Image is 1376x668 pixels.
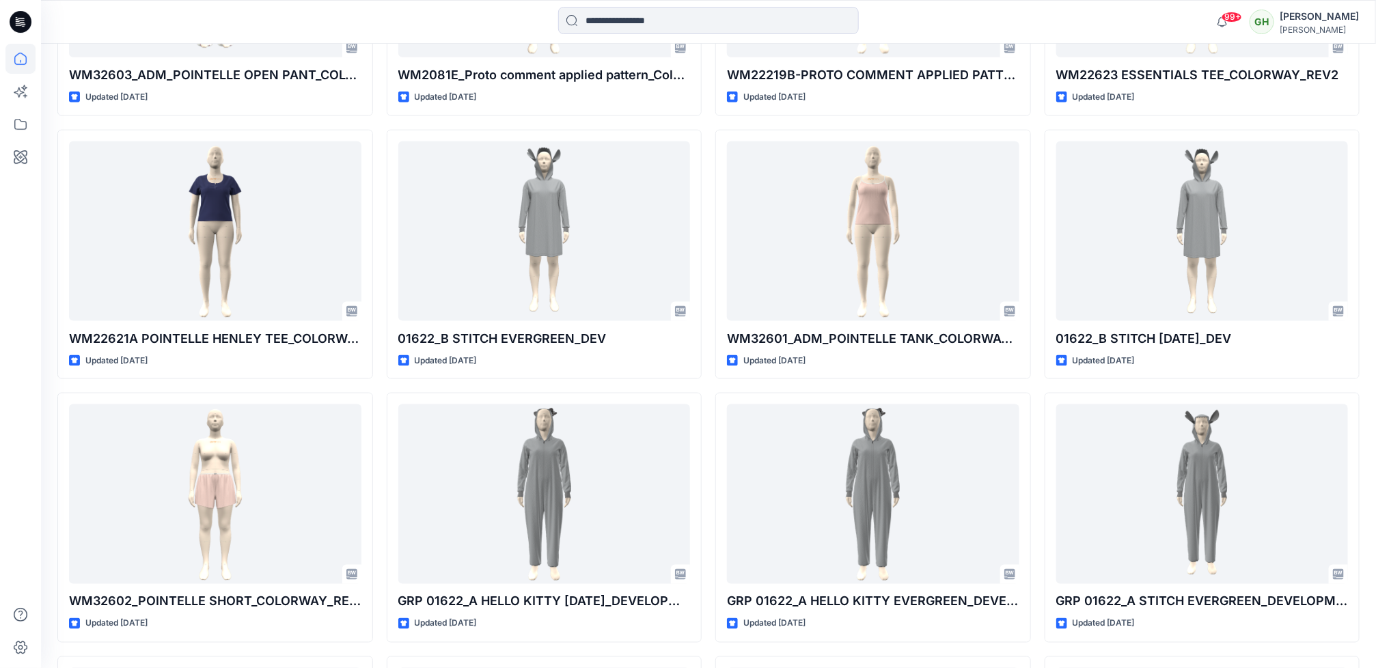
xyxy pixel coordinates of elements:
p: Updated [DATE] [1073,354,1135,368]
a: GRP 01622_A STITCH EVERGREEN_DEVELOPMENT [1056,404,1349,584]
p: WM22219B-PROTO COMMENT APPLIED PATTERN_COLORWAY_REV13 [727,66,1019,85]
p: Updated [DATE] [85,354,148,368]
p: GRP 01622_A HELLO KITTY [DATE]_DEVELOPMENT [398,592,691,611]
a: WM32601_ADM_POINTELLE TANK_COLORWAY_REV1 [727,141,1019,321]
p: Updated [DATE] [743,617,806,631]
p: WM22621A POINTELLE HENLEY TEE_COLORWAY_REV7 [69,329,361,348]
a: GRP 01622_A HELLO KITTY HALLOWEEN_DEVELOPMENT [398,404,691,584]
p: WM22623 ESSENTIALS TEE_COLORWAY_REV2 [1056,66,1349,85]
p: Updated [DATE] [1073,90,1135,105]
a: 01622_B STITCH HALLOWEEN_DEV [1056,141,1349,321]
a: WM32602_POINTELLE SHORT_COLORWAY_REV1 [69,404,361,584]
p: Updated [DATE] [85,90,148,105]
div: GH [1250,10,1274,34]
a: WM22621A POINTELLE HENLEY TEE_COLORWAY_REV7 [69,141,361,321]
p: Updated [DATE] [415,617,477,631]
p: Updated [DATE] [415,90,477,105]
p: 01622_B STITCH [DATE]_DEV [1056,329,1349,348]
a: 01622_B STITCH EVERGREEN_DEV [398,141,691,321]
p: 01622_B STITCH EVERGREEN_DEV [398,329,691,348]
p: GRP 01622_A HELLO KITTY EVERGREEN_DEVELOPMENT [727,592,1019,611]
div: [PERSON_NAME] [1280,8,1359,25]
p: WM32603_ADM_POINTELLE OPEN PANT_COLORWAY REV2 [69,66,361,85]
div: [PERSON_NAME] [1280,25,1359,35]
span: 99+ [1222,12,1242,23]
p: Updated [DATE] [743,90,806,105]
p: WM32601_ADM_POINTELLE TANK_COLORWAY_REV1 [727,329,1019,348]
p: Updated [DATE] [743,354,806,368]
p: WM32602_POINTELLE SHORT_COLORWAY_REV1 [69,592,361,611]
p: Updated [DATE] [415,354,477,368]
p: GRP 01622_A STITCH EVERGREEN_DEVELOPMENT [1056,592,1349,611]
p: WM2081E_Proto comment applied pattern_Colorway_REV13 [398,66,691,85]
p: Updated [DATE] [85,617,148,631]
p: Updated [DATE] [1073,617,1135,631]
a: GRP 01622_A HELLO KITTY EVERGREEN_DEVELOPMENT [727,404,1019,584]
